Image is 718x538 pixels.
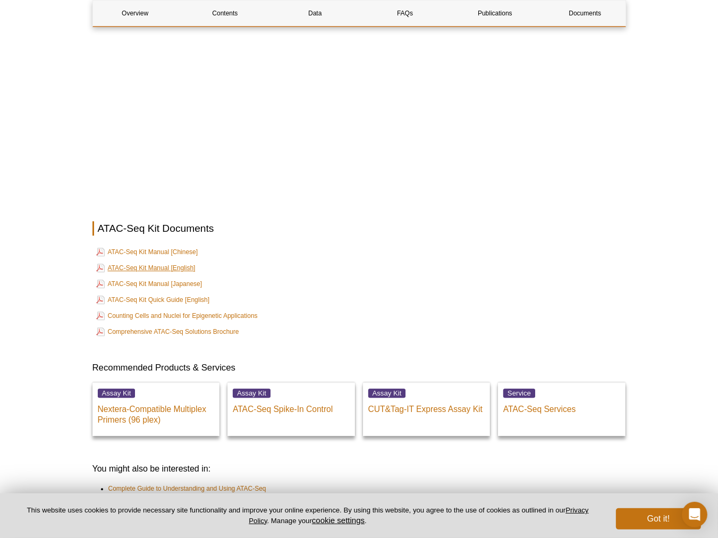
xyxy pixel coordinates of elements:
span: Assay Kit [98,389,136,398]
a: ATAC-Seq Kit Manual [English] [96,262,196,274]
span: Service [503,389,535,398]
a: FAQs [362,1,447,26]
button: Got it! [616,508,701,529]
h3: You might also be interested in: [92,463,626,475]
a: Documents [543,1,627,26]
a: Counting Cells and Nuclei for Epigenetic Applications [96,309,258,322]
p: ATAC-Seq Spike-In Control [233,399,350,415]
h3: Recommended Products & Services [92,362,626,374]
a: Privacy Policy [249,506,588,524]
a: Data [273,1,357,26]
a: Complete Guide to Understanding and Using ATAC-Seq [108,483,266,494]
a: Publications [453,1,537,26]
a: Assay Kit ATAC-Seq Spike-In Control [227,382,355,436]
span: Assay Kit [368,389,406,398]
a: ATAC-Seq Kit Manual [Japanese] [96,278,202,290]
a: Comprehensive ATAC-Seq Solutions Brochure [96,325,239,338]
p: ATAC-Seq Services [503,399,620,415]
span: Assay Kit [233,389,271,398]
div: Open Intercom Messenger [682,502,707,527]
p: This website uses cookies to provide necessary site functionality and improve your online experie... [17,506,598,526]
a: ATAC-Seq Kit Quick Guide [English] [96,293,210,306]
a: ATAC-Seq Kit Manual [Chinese] [96,246,198,258]
a: Assay Kit Nextera-Compatible Multiplex Primers (96 plex) [92,382,220,436]
p: CUT&Tag-IT Express Assay Kit [368,399,485,415]
a: Overview [93,1,178,26]
a: Service ATAC-Seq Services [498,382,626,436]
h2: ATAC-Seq Kit Documents [92,221,626,236]
button: cookie settings [312,516,365,525]
p: Nextera-Compatible Multiplex Primers (96 plex) [98,399,215,425]
a: Contents [183,1,267,26]
a: Assay Kit CUT&Tag-IT Express Assay Kit [363,382,491,436]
